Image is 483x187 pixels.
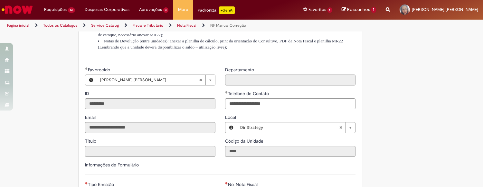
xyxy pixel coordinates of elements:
[98,39,343,49] span: Notas de Devolução (entre unidades): anexar a planilha de cálculo, print da orientação do Consult...
[85,138,98,144] label: Somente leitura - Título
[225,75,355,85] input: Departamento
[91,23,119,28] a: Service Catalog
[240,122,339,133] span: Dir Strategy
[225,138,265,144] span: Somente leitura - Código da Unidade
[44,6,67,13] span: Requisições
[85,122,215,133] input: Email
[85,90,90,97] label: Somente leitura - ID
[85,6,129,13] span: Despesas Corporativas
[85,162,139,168] label: Informações de Formulário
[308,6,326,13] span: Favoritos
[219,6,235,14] p: +GenAi
[225,122,237,133] button: Local, Visualizar este registro Dir Strategy
[85,138,98,144] span: Somente leitura - Título
[225,67,255,73] label: Somente leitura - Departamento
[85,114,97,120] label: Somente leitura - Email
[85,67,88,70] span: Obrigatório Preenchido
[342,7,376,13] a: Rascunhos
[336,122,346,133] abbr: Limpar campo Local
[68,7,75,13] span: 46
[225,98,355,109] input: Telefone de Contato
[133,23,163,28] a: Fiscal e Tributário
[97,75,215,85] a: [PERSON_NAME] [PERSON_NAME]Limpar campo Favorecido
[5,20,317,31] ul: Trilhas de página
[225,138,265,144] label: Somente leitura - Código da Unidade
[225,146,355,157] input: Código da Unidade
[228,91,270,96] span: Telefone de Contato
[1,3,34,16] img: ServiceNow
[7,23,29,28] a: Página inicial
[225,91,228,93] span: Obrigatório Preenchido
[198,6,235,14] div: Padroniza
[100,75,199,85] span: [PERSON_NAME] [PERSON_NAME]
[85,75,97,85] button: Favorecido, Visualizar este registro Cintia De Castro Loredo
[43,23,77,28] a: Todos os Catálogos
[225,114,237,120] span: Local
[85,91,90,96] span: Somente leitura - ID
[237,122,355,133] a: Dir StrategyLimpar campo Local
[98,26,352,37] span: Notas Complementares: anexar a planilha de cálculo, print da orientação do Consultivo e PDF da No...
[88,67,111,73] span: Necessários - Favorecido
[371,7,376,13] span: 1
[196,75,205,85] abbr: Limpar campo Favorecido
[178,6,188,13] span: More
[347,6,370,13] span: Rascunhos
[85,114,97,120] span: Somente leitura - Email
[85,182,88,184] span: Necessários
[139,6,162,13] span: Aprovações
[210,23,246,28] a: NF Manual Correção
[85,146,215,157] input: Título
[412,7,478,12] span: [PERSON_NAME] [PERSON_NAME]
[177,23,196,28] a: Nota Fiscal
[163,7,169,13] span: 3
[85,98,215,109] input: ID
[225,182,228,184] span: Necessários
[327,7,332,13] span: 1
